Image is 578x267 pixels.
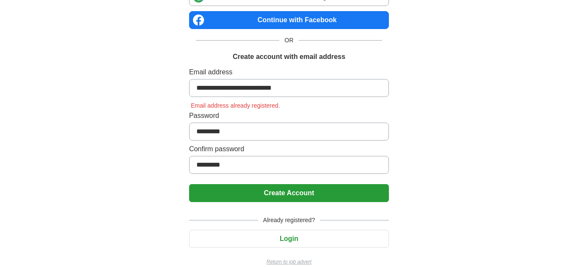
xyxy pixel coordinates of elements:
a: Continue with Facebook [189,11,389,29]
a: Return to job advert [189,258,389,266]
span: Email address already registered. [189,102,282,109]
label: Password [189,111,389,121]
label: Email address [189,67,389,77]
label: Confirm password [189,144,389,154]
h1: Create account with email address [233,52,345,62]
span: Already registered? [258,216,320,225]
a: Login [189,235,389,242]
button: Create Account [189,184,389,202]
span: OR [279,36,299,45]
button: Login [189,230,389,248]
